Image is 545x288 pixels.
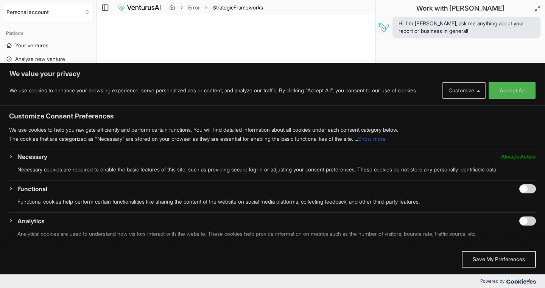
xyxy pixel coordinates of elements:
[501,152,536,161] span: Always Active
[9,112,114,121] span: Customize Consent Preferences
[17,184,47,193] button: Functional
[506,279,536,284] img: Cookieyes logo
[17,152,47,161] button: Necessary
[519,216,536,226] input: Enable Analytics
[9,69,536,78] p: We value your privacy
[9,125,536,134] p: We use cookies to help you navigate efficiently and perform certain functions. You will find deta...
[169,4,263,11] nav: breadcrumb
[489,82,536,99] button: Accept All
[519,184,536,193] input: Enable Functional
[3,3,93,21] button: Select an organization
[416,3,505,14] h2: Work with [PERSON_NAME]
[9,134,536,143] p: The cookies that are categorized as "Necessary" are stored on your browser as they are essential ...
[15,42,48,49] span: Your ventures
[234,4,263,11] span: Frameworks
[462,251,536,268] button: Save My Preferences
[9,86,417,95] p: We use cookies to enhance your browsing experience, serve personalized ads or content, and analyz...
[3,27,93,39] div: Platform
[3,39,93,51] a: Your ventures
[17,216,44,226] button: Analytics
[399,20,534,35] span: Hi, I'm [PERSON_NAME], ask me anything about your report or business in general!
[213,4,263,11] span: StrategicFrameworks
[17,165,536,174] p: Necessary cookies are required to enable the basic features of this site, such as providing secur...
[17,197,536,206] p: Functional cookies help perform certain functionalities like sharing the content of the website o...
[377,21,389,33] img: Vera
[15,55,65,63] span: Analyze new venture
[3,53,93,65] a: Analyze new venture
[117,3,161,12] img: logo
[358,134,386,143] button: Show more
[188,4,200,11] a: Error
[442,82,486,99] button: Customize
